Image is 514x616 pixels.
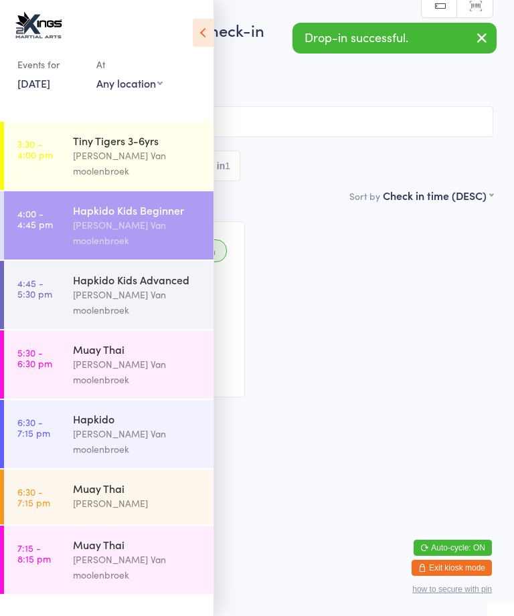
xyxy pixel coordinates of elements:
[73,342,202,356] div: Muay Thai
[4,526,213,594] a: 7:15 -8:15 pmMuay Thai[PERSON_NAME] Van moolenbroek
[4,470,213,524] a: 6:30 -7:15 pmMuay Thai[PERSON_NAME]
[17,138,53,160] time: 3:30 - 4:00 pm
[4,122,213,190] a: 3:30 -4:00 pmTiny Tigers 3-6yrs[PERSON_NAME] Van moolenbroek
[412,560,492,576] button: Exit kiosk mode
[73,496,202,511] div: [PERSON_NAME]
[73,426,202,457] div: [PERSON_NAME] Van moolenbroek
[17,54,83,76] div: Events for
[73,411,202,426] div: Hapkido
[383,188,493,203] div: Check in time (DESC)
[73,481,202,496] div: Muay Thai
[13,10,64,40] img: Two Kings Martial Arts
[73,133,202,148] div: Tiny Tigers 3-6yrs
[292,23,497,54] div: Drop-in successful.
[412,585,492,594] button: how to secure with pin
[21,106,493,137] input: Search
[4,261,213,329] a: 4:45 -5:30 pmHapkido Kids Advanced[PERSON_NAME] Van moolenbroek
[225,161,230,171] div: 1
[414,540,492,556] button: Auto-cycle: ON
[73,537,202,552] div: Muay Thai
[17,542,51,564] time: 7:15 - 8:15 pm
[21,19,493,41] h2: Hapkido Kids Beginne… Check-in
[96,76,163,90] div: Any location
[96,54,163,76] div: At
[4,400,213,468] a: 6:30 -7:15 pmHapkido[PERSON_NAME] Van moolenbroek
[73,356,202,387] div: [PERSON_NAME] Van moolenbroek
[17,76,50,90] a: [DATE]
[17,278,52,299] time: 4:45 - 5:30 pm
[73,217,202,248] div: [PERSON_NAME] Van moolenbroek
[17,347,52,369] time: 5:30 - 6:30 pm
[73,552,202,583] div: [PERSON_NAME] Van moolenbroek
[21,74,493,88] span: Mats
[17,208,53,229] time: 4:00 - 4:45 pm
[21,47,473,61] span: [DATE] 4:00pm
[73,272,202,287] div: Hapkido Kids Advanced
[21,61,473,74] span: [PERSON_NAME] Van moolenbroek
[73,287,202,318] div: [PERSON_NAME] Van moolenbroek
[17,417,50,438] time: 6:30 - 7:15 pm
[4,191,213,260] a: 4:00 -4:45 pmHapkido Kids Beginner[PERSON_NAME] Van moolenbroek
[17,486,50,508] time: 6:30 - 7:15 pm
[4,330,213,399] a: 5:30 -6:30 pmMuay Thai[PERSON_NAME] Van moolenbroek
[73,148,202,179] div: [PERSON_NAME] Van moolenbroek
[349,189,380,203] label: Sort by
[73,203,202,217] div: Hapkido Kids Beginner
